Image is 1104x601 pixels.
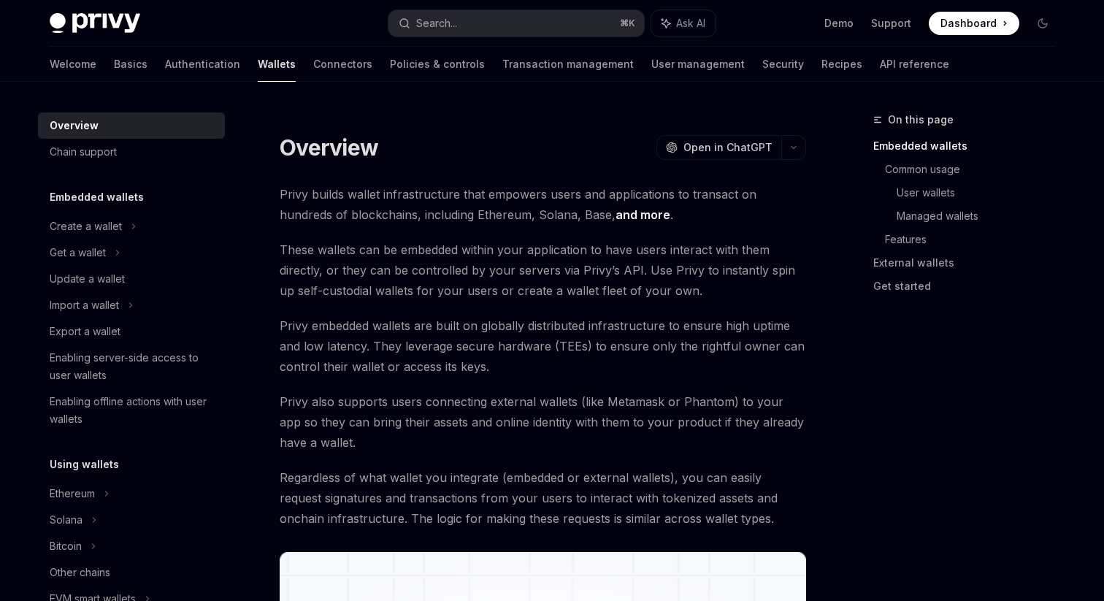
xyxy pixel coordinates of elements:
div: Solana [50,511,83,529]
span: Dashboard [940,16,997,31]
a: Transaction management [502,47,634,82]
span: Privy builds wallet infrastructure that empowers users and applications to transact on hundreds o... [280,184,806,225]
h5: Embedded wallets [50,188,144,206]
div: Other chains [50,564,110,581]
a: Overview [38,112,225,139]
div: Enabling server-side access to user wallets [50,349,216,384]
a: User management [651,47,745,82]
a: Policies & controls [390,47,485,82]
a: User wallets [897,181,1066,204]
div: Import a wallet [50,296,119,314]
a: Support [871,16,911,31]
button: Search...⌘K [388,10,644,37]
a: Basics [114,47,147,82]
span: On this page [888,111,954,129]
a: and more [616,207,670,223]
div: Get a wallet [50,244,106,261]
a: Managed wallets [897,204,1066,228]
a: Other chains [38,559,225,586]
div: Overview [50,117,99,134]
span: Privy also supports users connecting external wallets (like Metamask or Phantom) to your app so t... [280,391,806,453]
button: Toggle dark mode [1031,12,1054,35]
span: Open in ChatGPT [683,140,773,155]
div: Create a wallet [50,218,122,235]
div: Search... [416,15,457,32]
a: API reference [880,47,949,82]
span: These wallets can be embedded within your application to have users interact with them directly, ... [280,240,806,301]
a: Chain support [38,139,225,165]
a: Export a wallet [38,318,225,345]
a: Embedded wallets [873,134,1066,158]
span: ⌘ K [620,18,635,29]
a: Common usage [885,158,1066,181]
a: Wallets [258,47,296,82]
a: Security [762,47,804,82]
a: Authentication [165,47,240,82]
a: Demo [824,16,854,31]
div: Chain support [50,143,117,161]
div: Enabling offline actions with user wallets [50,393,216,428]
span: Ask AI [676,16,705,31]
button: Ask AI [651,10,716,37]
a: Update a wallet [38,266,225,292]
span: Regardless of what wallet you integrate (embedded or external wallets), you can easily request si... [280,467,806,529]
div: Bitcoin [50,537,82,555]
div: Ethereum [50,485,95,502]
div: Update a wallet [50,270,125,288]
a: Features [885,228,1066,251]
a: Welcome [50,47,96,82]
a: Enabling server-side access to user wallets [38,345,225,388]
img: dark logo [50,13,140,34]
a: Dashboard [929,12,1019,35]
span: Privy embedded wallets are built on globally distributed infrastructure to ensure high uptime and... [280,315,806,377]
a: Recipes [821,47,862,82]
a: Connectors [313,47,372,82]
a: Enabling offline actions with user wallets [38,388,225,432]
a: Get started [873,275,1066,298]
div: Export a wallet [50,323,120,340]
h1: Overview [280,134,378,161]
a: External wallets [873,251,1066,275]
button: Open in ChatGPT [656,135,781,160]
h5: Using wallets [50,456,119,473]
